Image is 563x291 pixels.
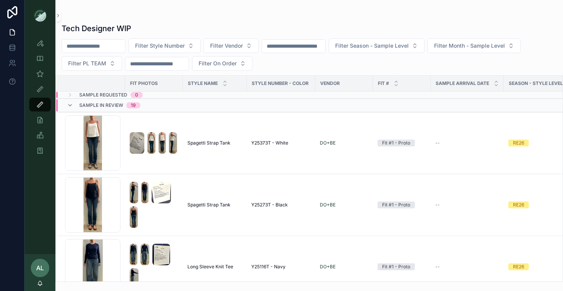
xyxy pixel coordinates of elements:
[435,264,440,270] span: --
[435,140,499,146] a: --
[188,80,218,86] span: STYLE NAME
[382,263,410,270] div: Fit #1 - Proto
[513,263,524,270] div: RE26
[320,202,336,208] a: DO+BE
[251,264,311,270] a: Y25116T - Navy
[129,38,200,53] button: Select Button
[140,244,149,265] img: Screenshot-2025-08-11-at-11.34.54-AM.png
[252,80,309,86] span: Style Number - Color
[62,23,131,34] h1: Tech Designer WIP
[169,132,177,154] img: Screenshot-2025-08-12-at-10.18.11-AM.png
[210,42,243,50] span: Filter Vendor
[435,202,440,208] span: --
[187,140,242,146] a: Spagetti Strap Tank
[320,140,368,146] a: DO+BE
[79,102,123,108] span: Sample In Review
[187,264,242,270] a: Long Sleeve Knit Tee
[152,244,170,265] img: Screenshot-2025-08-11-at-11.35.02-AM.png
[25,31,55,168] div: scrollable content
[434,42,505,50] span: Filter Month - Sample Level
[36,263,44,273] span: AL
[130,206,138,228] img: Screenshot-2025-08-12-at-10.01.35-AM.png
[187,202,242,208] a: Spagetti Strap Tank
[320,202,368,208] a: DO+BE
[130,80,158,86] span: Fit Photos
[204,38,259,53] button: Select Button
[320,140,336,146] a: DO+BE
[130,268,139,290] img: Screenshot-2025-08-11-at-11.34.50-AM.png
[192,56,252,71] button: Select Button
[187,140,231,146] span: Spagetti Strap Tank
[428,38,521,53] button: Select Button
[130,132,178,154] a: Screenshot-2025-08-12-at-10.18.03-AM.pngScreenshot-2025-08-12-at-10.18.16-AM.pngScreenshot-2025-0...
[199,60,237,67] span: Filter On Order
[435,264,499,270] a: --
[329,38,424,53] button: Select Button
[509,80,563,86] span: Season - Style Level
[131,102,136,108] div: 19
[435,202,499,208] a: --
[147,132,155,154] img: Screenshot-2025-08-12-at-10.18.16-AM.png
[513,201,524,208] div: RE26
[130,244,137,265] img: Screenshot-2025-08-11-at-11.34.46-AM.png
[320,80,340,86] span: Vendor
[135,92,138,98] div: 0
[378,263,426,270] a: Fit #1 - Proto
[34,9,46,22] img: App logo
[382,140,410,146] div: Fit #1 - Proto
[378,80,389,86] span: Fit #
[382,201,410,208] div: Fit #1 - Proto
[251,140,311,146] a: Y25373T - White
[135,42,185,50] span: Filter Style Number
[436,80,489,86] span: Sample Arrival Date
[320,264,336,270] a: DO+BE
[251,202,288,208] span: Y25273T - Black
[435,140,440,146] span: --
[130,244,178,290] a: Screenshot-2025-08-11-at-11.34.46-AM.pngScreenshot-2025-08-11-at-11.34.54-AM.pngScreenshot-2025-0...
[187,264,233,270] span: Long Sleeve Knit Tee
[130,182,178,228] a: Screenshot-2025-08-12-at-10.01.18-AM.pngScreenshot-2025-08-12-at-10.01.05-AM.pngScreenshot-2025-0...
[62,56,122,71] button: Select Button
[251,202,311,208] a: Y25273T - Black
[159,132,166,154] img: Screenshot-2025-08-12-at-10.18.07-AM.png
[378,201,426,208] a: Fit #1 - Proto
[141,182,149,203] img: Screenshot-2025-08-12-at-10.01.05-AM.png
[68,60,106,67] span: Filter PL TEAM
[130,132,144,154] img: Screenshot-2025-08-12-at-10.18.03-AM.png
[187,202,231,208] span: Spagetti Strap Tank
[79,92,127,98] span: Sample Requested
[251,140,288,146] span: Y25373T - White
[152,182,171,203] img: Screenshot-2025-08-12-at-10.01.40-AM.png
[335,42,409,50] span: Filter Season - Sample Level
[513,140,524,146] div: RE26
[130,182,138,203] img: Screenshot-2025-08-12-at-10.01.18-AM.png
[251,264,286,270] span: Y25116T - Navy
[378,140,426,146] a: Fit #1 - Proto
[320,264,368,270] a: DO+BE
